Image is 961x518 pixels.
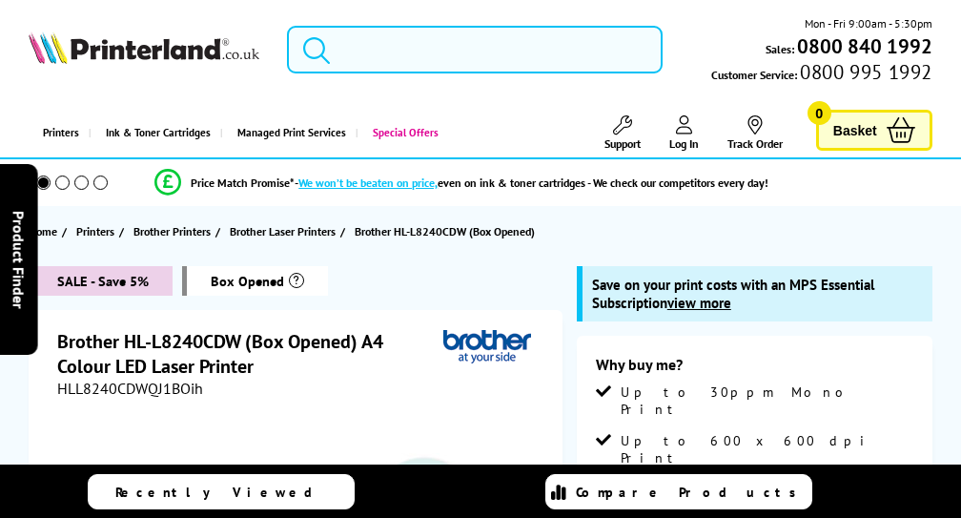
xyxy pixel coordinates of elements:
[794,37,932,55] a: 0800 840 1992
[621,383,913,418] span: Up to 30ppm Mono Print
[816,110,932,151] a: Basket 0
[808,101,831,125] span: 0
[230,221,340,241] a: Brother Laser Printers
[29,31,259,68] a: Printerland Logo
[355,221,540,241] a: Brother HL-L8240CDW (Box Opened)
[797,33,932,59] b: 0800 840 1992
[10,166,913,199] li: modal_Promise
[29,31,259,64] img: Printerland Logo
[576,484,807,501] span: Compare Products
[88,474,355,509] a: Recently Viewed
[596,355,913,383] div: Why buy me?
[356,109,448,157] a: Special Offers
[604,136,641,151] span: Support
[10,210,29,308] span: Product Finder
[133,221,215,241] a: Brother Printers
[29,266,173,296] span: SALE - Save 5%
[230,221,336,241] span: Brother Laser Printers
[57,329,443,379] h1: Brother HL-L8240CDW (Box Opened) A4 Colour LED Laser Printer
[805,14,932,32] span: Mon - Fri 9:00am - 5:30pm
[711,63,931,84] span: Customer Service:
[727,115,783,151] a: Track Order
[29,221,57,241] span: Home
[669,136,699,151] span: Log In
[115,484,332,501] span: Recently Viewed
[295,176,768,190] div: - even on ink & toner cartridges - We check our competitors every day!
[29,221,62,241] a: Home
[89,109,220,157] a: Ink & Toner Cartridges
[621,432,913,466] span: Up to 600 x 600 dpi Print
[76,221,119,241] a: Printers
[355,221,535,241] span: Brother HL-L8240CDW (Box Opened)
[545,474,812,509] a: Compare Products
[669,115,699,151] a: Log In
[182,266,328,296] span: box-opened-description
[106,109,211,157] span: Ink & Toner Cartridges
[766,40,794,58] span: Sales:
[298,176,438,190] span: We won’t be beaten on price,
[797,63,931,81] span: 0800 995 1992
[57,379,203,398] span: HLL8240CDWQJ1BOih
[76,221,114,241] span: Printers
[604,115,641,151] a: Support
[220,109,356,157] a: Managed Print Services
[133,221,211,241] span: Brother Printers
[833,117,877,143] span: Basket
[29,109,89,157] a: Printers
[592,276,874,312] span: Save on your print costs with an MPS Essential Subscription
[191,176,295,190] span: Price Match Promise*
[443,329,531,364] img: Brother
[667,294,731,312] u: view more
